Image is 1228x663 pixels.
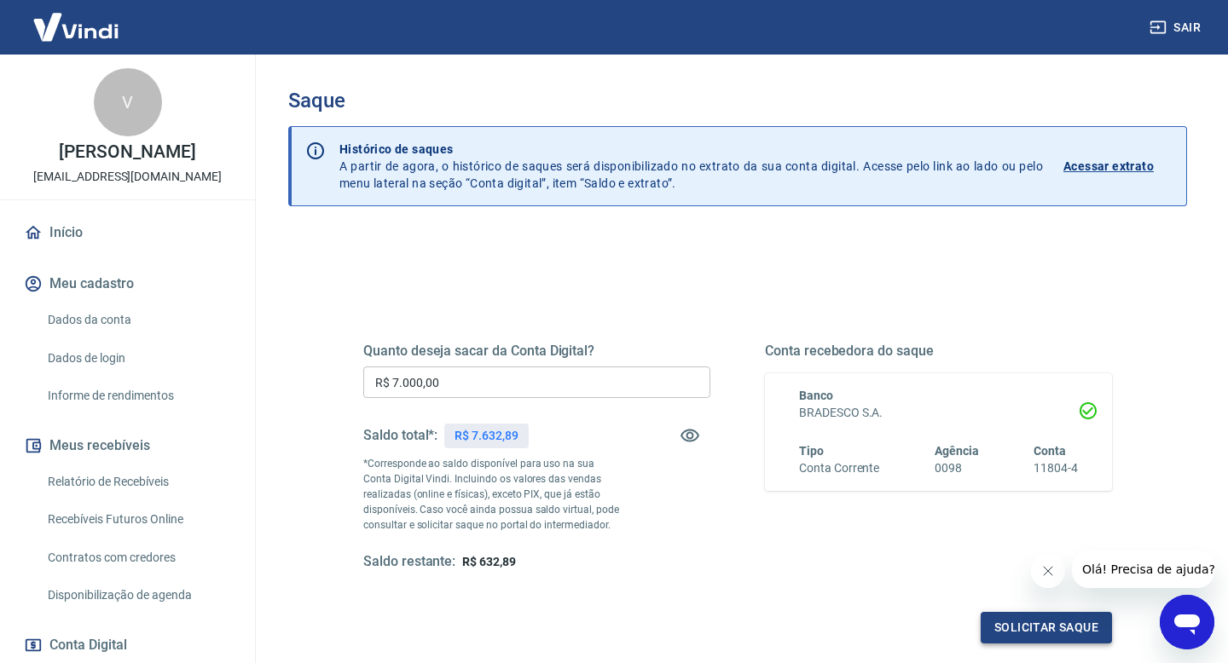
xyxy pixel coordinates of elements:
h5: Saldo restante: [363,553,455,571]
button: Meu cadastro [20,265,235,303]
h6: 11804-4 [1034,459,1078,477]
iframe: Botão para abrir a janela de mensagens [1160,595,1214,649]
h5: Saldo total*: [363,427,437,444]
a: Dados da conta [41,303,235,337]
a: Recebíveis Futuros Online [41,502,235,537]
div: V [94,68,162,136]
a: Informe de rendimentos [41,378,235,413]
p: R$ 7.632,89 [455,427,518,445]
p: *Corresponde ao saldo disponível para uso na sua Conta Digital Vindi. Incluindo os valores das ve... [363,456,623,533]
span: Agência [935,444,979,458]
span: Tipo [799,444,824,458]
button: Solicitar saque [981,612,1112,643]
h6: Conta Corrente [799,459,879,477]
h5: Conta recebedora do saque [765,343,1112,360]
span: Banco [799,389,833,402]
a: Início [20,214,235,251]
a: Relatório de Recebíveis [41,464,235,499]
a: Dados de login [41,341,235,376]
a: Acessar extrato [1063,141,1173,192]
a: Disponibilização de agenda [41,578,235,613]
a: Contratos com credores [41,540,235,575]
p: A partir de agora, o histórico de saques será disponibilizado no extrato da sua conta digital. Ac... [339,141,1043,192]
h6: 0098 [935,459,979,477]
p: Acessar extrato [1063,158,1154,175]
img: Vindi [20,1,131,53]
span: Olá! Precisa de ajuda? [10,12,143,26]
h5: Quanto deseja sacar da Conta Digital? [363,343,710,360]
button: Sair [1146,12,1208,43]
h6: BRADESCO S.A. [799,404,1078,422]
p: Histórico de saques [339,141,1043,158]
iframe: Mensagem da empresa [1072,551,1214,588]
iframe: Fechar mensagem [1031,554,1065,588]
p: [PERSON_NAME] [59,143,195,161]
p: [EMAIL_ADDRESS][DOMAIN_NAME] [33,168,222,186]
h3: Saque [288,89,1187,112]
span: R$ 632,89 [462,555,516,568]
span: Conta [1034,444,1066,458]
button: Meus recebíveis [20,427,235,464]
